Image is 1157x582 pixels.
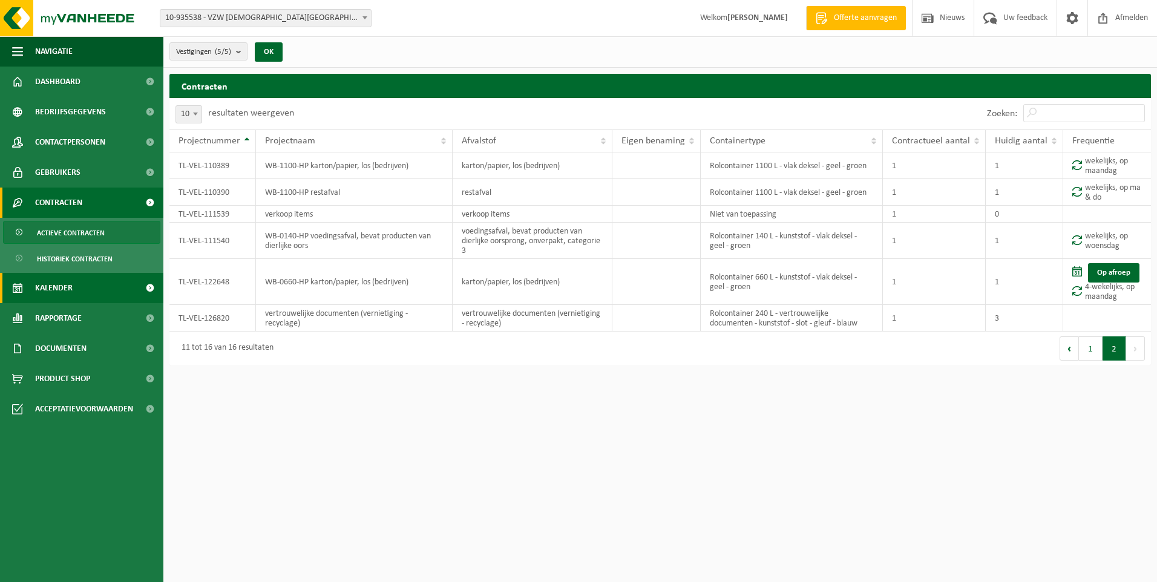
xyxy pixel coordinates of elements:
td: 1 [883,179,986,206]
span: Vestigingen [176,43,231,61]
td: TL-VEL-110390 [169,179,256,206]
td: restafval [453,179,612,206]
a: Op afroep [1088,263,1139,283]
td: WB-1100-HP karton/papier, los (bedrijven) [256,152,453,179]
td: Rolcontainer 1100 L - vlak deksel - geel - groen [701,152,883,179]
span: Bedrijfsgegevens [35,97,106,127]
td: WB-1100-HP restafval [256,179,453,206]
a: Actieve contracten [3,221,160,244]
td: 1 [883,305,986,332]
span: 10-935538 - VZW PRIESTER DAENS COLLEGE - AALST [160,9,372,27]
span: 10 [175,105,202,123]
td: Rolcontainer 1100 L - vlak deksel - geel - groen [701,179,883,206]
td: 1 [883,259,986,305]
td: verkoop items [256,206,453,223]
td: 1 [883,152,986,179]
span: Acceptatievoorwaarden [35,394,133,424]
span: Product Shop [35,364,90,394]
span: Contractueel aantal [892,136,970,146]
td: 1 [986,223,1063,259]
td: TL-VEL-110389 [169,152,256,179]
button: 2 [1103,336,1126,361]
span: Huidig aantal [995,136,1047,146]
span: Offerte aanvragen [831,12,900,24]
button: Next [1126,336,1145,361]
td: 0 [986,206,1063,223]
td: Rolcontainer 660 L - kunststof - vlak deksel - geel - groen [701,259,883,305]
h2: Contracten [169,74,1151,97]
td: 4-wekelijks, op maandag [1063,259,1151,305]
span: Gebruikers [35,157,80,188]
button: Vestigingen(5/5) [169,42,247,60]
td: Rolcontainer 140 L - kunststof - vlak deksel - geel - groen [701,223,883,259]
td: TL-VEL-126820 [169,305,256,332]
td: 1 [986,259,1063,305]
td: vertrouwelijke documenten (vernietiging - recyclage) [256,305,453,332]
span: Projectnaam [265,136,315,146]
td: Niet van toepassing [701,206,883,223]
td: TL-VEL-111540 [169,223,256,259]
button: OK [255,42,283,62]
td: vertrouwelijke documenten (vernietiging - recyclage) [453,305,612,332]
td: WB-0140-HP voedingsafval, bevat producten van dierlijke oors [256,223,453,259]
a: Historiek contracten [3,247,160,270]
button: 1 [1079,336,1103,361]
span: 10 [176,106,202,123]
span: Frequentie [1072,136,1115,146]
span: Historiek contracten [37,247,113,270]
td: karton/papier, los (bedrijven) [453,152,612,179]
label: Zoeken: [987,109,1017,119]
span: Afvalstof [462,136,496,146]
span: Projectnummer [179,136,240,146]
count: (5/5) [215,48,231,56]
span: Documenten [35,333,87,364]
span: Eigen benaming [621,136,685,146]
td: 1 [883,206,986,223]
td: wekelijks, op woensdag [1063,223,1151,259]
span: Navigatie [35,36,73,67]
span: Dashboard [35,67,80,97]
td: karton/papier, los (bedrijven) [453,259,612,305]
td: wekelijks, op ma & do [1063,179,1151,206]
strong: [PERSON_NAME] [727,13,788,22]
td: Rolcontainer 240 L - vertrouwelijke documenten - kunststof - slot - gleuf - blauw [701,305,883,332]
span: Actieve contracten [37,221,105,244]
td: WB-0660-HP karton/papier, los (bedrijven) [256,259,453,305]
td: 3 [986,305,1063,332]
span: Rapportage [35,303,82,333]
td: 1 [986,179,1063,206]
span: Contactpersonen [35,127,105,157]
td: 1 [986,152,1063,179]
label: resultaten weergeven [208,108,294,118]
td: wekelijks, op maandag [1063,152,1151,179]
td: voedingsafval, bevat producten van dierlijke oorsprong, onverpakt, categorie 3 [453,223,612,259]
a: Offerte aanvragen [806,6,906,30]
span: Contracten [35,188,82,218]
div: 11 tot 16 van 16 resultaten [175,338,274,359]
td: 1 [883,223,986,259]
span: 10-935538 - VZW PRIESTER DAENS COLLEGE - AALST [160,10,371,27]
span: Kalender [35,273,73,303]
td: TL-VEL-111539 [169,206,256,223]
button: Previous [1060,336,1079,361]
span: Containertype [710,136,765,146]
td: verkoop items [453,206,612,223]
td: TL-VEL-122648 [169,259,256,305]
